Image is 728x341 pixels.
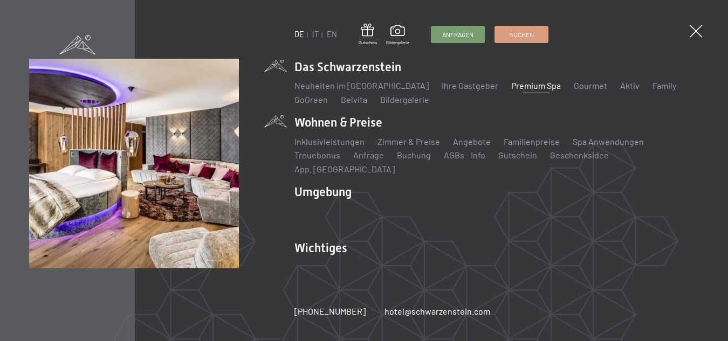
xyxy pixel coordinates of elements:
a: [PHONE_NUMBER] [294,305,366,317]
a: Bildergalerie [380,94,429,105]
a: EN [327,30,337,39]
a: Premium Spa [511,80,561,91]
a: Gutschein [498,150,537,160]
a: Spa Anwendungen [573,136,644,147]
a: Ihre Gastgeber [442,80,498,91]
a: Familienpreise [504,136,560,147]
a: Treuebonus [294,150,340,160]
a: AGBs - Info [444,150,485,160]
a: Geschenksidee [550,150,609,160]
a: Anfrage [353,150,384,160]
span: Gutschein [359,40,377,46]
a: Gourmet [574,80,607,91]
a: Belvita [341,94,367,105]
span: [PHONE_NUMBER] [294,306,366,316]
a: GoGreen [294,94,328,105]
a: hotel@schwarzenstein.com [384,305,490,317]
a: Bildergalerie [386,25,409,45]
a: Zimmer & Preise [377,136,440,147]
a: Gutschein [359,24,377,46]
a: Family [653,80,676,91]
a: Buchen [495,26,548,43]
a: Anfragen [431,26,484,43]
a: DE [294,30,304,39]
a: Buchung [397,150,431,160]
a: Angebote [453,136,491,147]
span: Bildergalerie [386,40,409,46]
a: Aktiv [620,80,640,91]
a: Inklusivleistungen [294,136,365,147]
span: Buchen [509,30,534,39]
a: App. [GEOGRAPHIC_DATA] [294,164,395,174]
a: Neuheiten im [GEOGRAPHIC_DATA] [294,80,429,91]
a: IT [312,30,319,39]
span: Anfragen [442,30,473,39]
